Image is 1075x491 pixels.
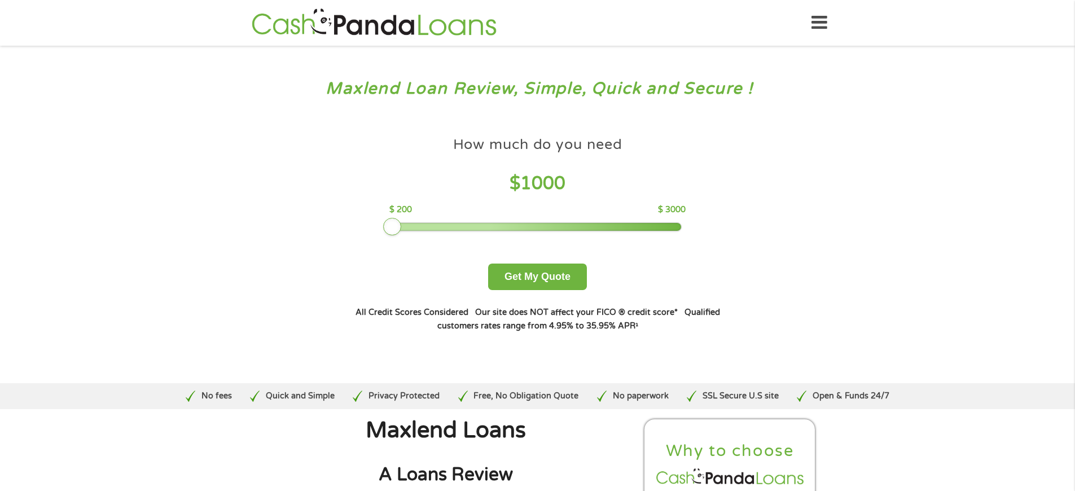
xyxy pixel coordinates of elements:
[368,390,440,402] p: Privacy Protected
[654,441,806,462] h2: Why to choose
[201,390,232,402] p: No fees
[475,308,678,317] strong: Our site does NOT affect your FICO ® credit score*
[366,417,526,444] span: Maxlend Loans
[248,7,500,39] img: GetLoanNow Logo
[453,135,622,154] h4: How much do you need
[813,390,889,402] p: Open & Funds 24/7
[356,308,468,317] strong: All Credit Scores Considered
[33,78,1043,99] h3: Maxlend Loan Review, Simple, Quick and Secure !
[613,390,669,402] p: No paperwork
[473,390,578,402] p: Free, No Obligation Quote
[266,390,335,402] p: Quick and Simple
[389,204,412,216] p: $ 200
[389,172,686,195] h4: $
[520,173,565,194] span: 1000
[703,390,779,402] p: SSL Secure U.S site
[437,308,720,331] strong: Qualified customers rates range from 4.95% to 35.95% APR¹
[658,204,686,216] p: $ 3000
[258,463,633,486] h2: A Loans Review
[488,264,587,290] button: Get My Quote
